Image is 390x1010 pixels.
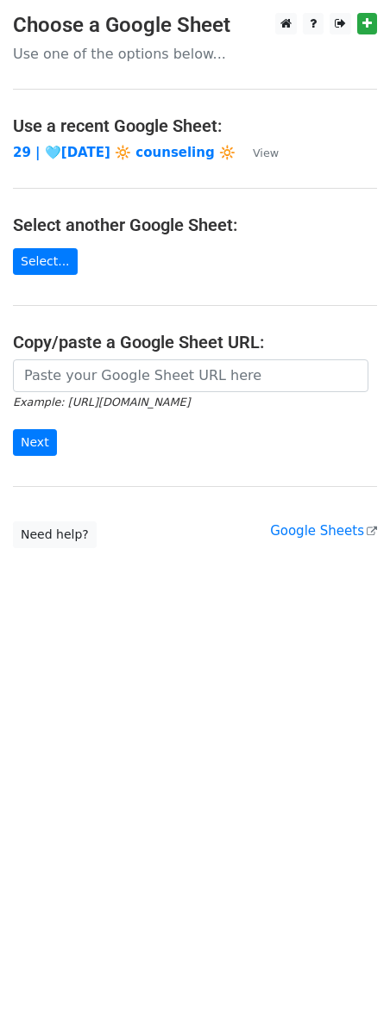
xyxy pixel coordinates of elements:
[13,115,377,136] h4: Use a recent Google Sheet:
[253,147,279,159] small: View
[13,145,236,160] a: 29 | 🩵[DATE] 🔆 counseling 🔆
[13,215,377,235] h4: Select another Google Sheet:
[13,521,97,548] a: Need help?
[270,523,377,539] a: Google Sheets
[13,13,377,38] h3: Choose a Google Sheet
[13,396,190,408] small: Example: [URL][DOMAIN_NAME]
[13,359,368,392] input: Paste your Google Sheet URL here
[13,45,377,63] p: Use one of the options below...
[236,145,279,160] a: View
[13,332,377,352] h4: Copy/paste a Google Sheet URL:
[13,248,78,275] a: Select...
[13,429,57,456] input: Next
